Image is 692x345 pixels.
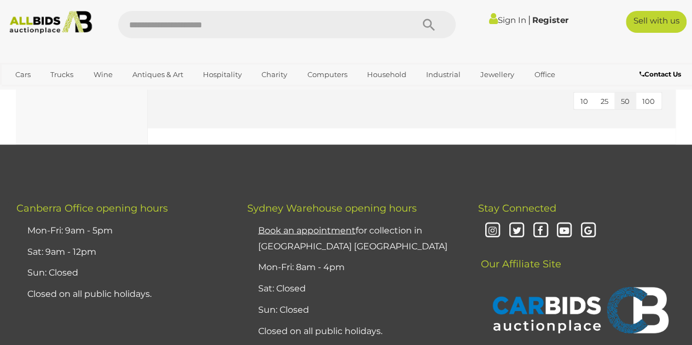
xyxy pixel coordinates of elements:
a: Book an appointmentfor collection in [GEOGRAPHIC_DATA] [GEOGRAPHIC_DATA] [258,225,447,252]
a: Register [532,15,568,25]
button: 10 [574,93,595,110]
a: Hospitality [196,66,249,84]
span: Canberra Office opening hours [16,202,168,214]
img: Allbids.com.au [5,11,96,34]
a: [GEOGRAPHIC_DATA] [50,84,142,102]
li: Mon-Fri: 8am - 4pm [255,257,451,278]
a: Sell with us [626,11,687,33]
button: 100 [636,93,661,110]
button: Search [401,11,456,38]
a: Computers [300,66,354,84]
a: Trucks [43,66,80,84]
span: | [528,14,531,26]
a: Sign In [489,15,526,25]
i: Google [579,221,598,241]
a: Office [527,66,562,84]
a: Household [360,66,414,84]
a: Cars [8,66,38,84]
i: Twitter [507,221,526,241]
span: 25 [601,97,608,106]
b: Contact Us [639,70,681,78]
li: Sat: Closed [255,278,451,300]
button: 25 [594,93,615,110]
li: Sun: Closed [25,262,220,284]
a: Industrial [419,66,468,84]
li: Closed on all public holidays. [25,284,220,305]
li: Closed on all public holidays. [255,321,451,342]
li: Sun: Closed [255,300,451,321]
a: Antiques & Art [125,66,190,84]
li: Mon-Fri: 9am - 5pm [25,220,220,242]
i: Facebook [531,221,550,241]
span: Sydney Warehouse opening hours [247,202,417,214]
a: Sports [8,84,45,102]
span: Our Affiliate Site [478,242,561,270]
u: Book an appointment [258,225,356,236]
button: 50 [614,93,636,110]
a: Wine [86,66,119,84]
span: 10 [580,97,588,106]
span: 100 [642,97,655,106]
a: Jewellery [473,66,521,84]
li: Sat: 9am - 12pm [25,242,220,263]
span: Stay Connected [478,202,556,214]
span: 50 [621,97,630,106]
i: Youtube [555,221,574,241]
i: Instagram [483,221,502,241]
a: Contact Us [639,68,684,80]
a: Charity [254,66,294,84]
